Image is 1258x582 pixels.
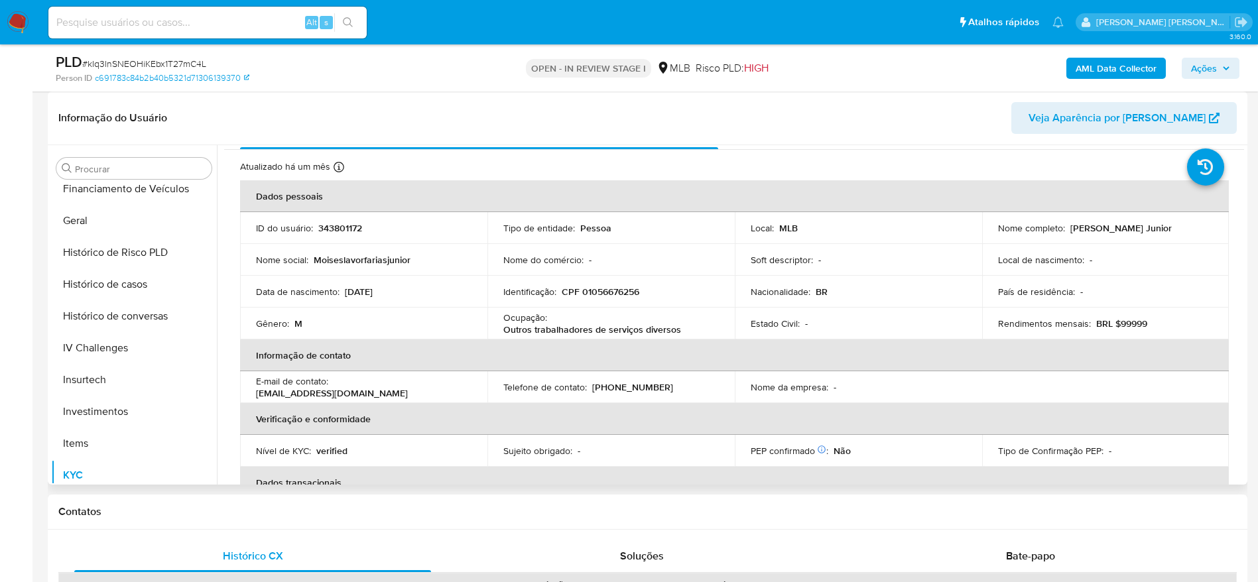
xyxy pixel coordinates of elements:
p: Data de nascimento : [256,286,340,298]
p: Nome do comércio : [503,254,584,266]
p: Ocupação : [503,312,547,323]
p: Não [834,445,851,457]
h1: Informação do Usuário [58,111,167,125]
span: Ações [1191,58,1217,79]
p: - [834,381,836,393]
button: Investimentos [51,396,217,428]
p: Nível de KYC : [256,445,311,457]
p: Outros trabalhadores de serviços diversos [503,323,681,335]
span: Veja Aparência por [PERSON_NAME] [1029,102,1206,134]
button: IV Challenges [51,332,217,364]
input: Pesquise usuários ou casos... [48,14,367,31]
p: Tipo de entidade : [503,222,575,234]
p: Identificação : [503,286,556,298]
p: Telefone de contato : [503,381,587,393]
span: 3.160.0 [1229,31,1251,42]
span: Risco PLD: [696,61,769,76]
p: Rendimentos mensais : [998,318,1091,329]
p: Local de nascimento : [998,254,1084,266]
p: BR [816,286,828,298]
p: verified [316,445,347,457]
p: Atualizado há um mês [240,160,330,173]
p: - [818,254,821,266]
p: Pessoa [580,222,611,234]
th: Informação de contato [240,339,1229,371]
p: - [1080,286,1083,298]
button: KYC [51,459,217,491]
span: Atalhos rápidos [968,15,1039,29]
a: Notificações [1052,17,1064,28]
p: Soft descriptor : [751,254,813,266]
button: Procurar [62,163,72,174]
h1: Contatos [58,505,1237,518]
a: c691783c84b2b40b5321d71306139370 [95,72,249,84]
button: Veja Aparência por [PERSON_NAME] [1011,102,1237,134]
button: AML Data Collector [1066,58,1166,79]
input: Procurar [75,163,206,175]
button: Financiamento de Veículos [51,173,217,205]
button: Histórico de conversas [51,300,217,332]
th: Verificação e conformidade [240,403,1229,435]
p: Nome completo : [998,222,1065,234]
p: - [1109,445,1111,457]
span: Alt [306,16,317,29]
p: [PHONE_NUMBER] [592,381,673,393]
span: Histórico CX [223,548,283,563]
p: [DATE] [345,286,373,298]
p: lucas.santiago@mercadolivre.com [1096,16,1230,29]
div: MLB [657,61,690,76]
p: Sujeito obrigado : [503,445,572,457]
p: - [589,254,592,266]
p: Estado Civil : [751,318,800,329]
b: PLD [56,51,82,72]
p: MLB [779,222,798,234]
button: Geral [51,205,217,237]
p: Nome social : [256,254,308,266]
p: OPEN - IN REVIEW STAGE I [526,59,651,78]
b: AML Data Collector [1076,58,1157,79]
button: Histórico de Risco PLD [51,237,217,268]
p: [PERSON_NAME] Junior [1070,222,1172,234]
p: 343801172 [318,222,362,234]
p: Nome da empresa : [751,381,828,393]
span: Bate-papo [1006,548,1055,563]
p: Moiseslavorfariasjunior [314,254,410,266]
p: E-mail de contato : [256,375,328,387]
button: search-icon [334,13,361,32]
p: PEP confirmado : [751,445,828,457]
p: BRL $99999 [1096,318,1147,329]
p: CPF 01056676256 [562,286,639,298]
span: HIGH [744,60,769,76]
th: Dados pessoais [240,180,1229,212]
p: Tipo de Confirmação PEP : [998,445,1103,457]
p: Local : [751,222,774,234]
button: Histórico de casos [51,268,217,300]
b: Person ID [56,72,92,84]
p: País de residência : [998,286,1075,298]
p: M [294,318,302,329]
p: Nacionalidade : [751,286,810,298]
p: ID do usuário : [256,222,313,234]
button: Items [51,428,217,459]
p: - [1090,254,1092,266]
span: # kIq3InSNEOHiKEbx1T27mC4L [82,57,206,70]
span: Soluções [620,548,664,563]
p: - [805,318,808,329]
p: - [578,445,580,457]
p: [EMAIL_ADDRESS][DOMAIN_NAME] [256,387,408,399]
th: Dados transacionais [240,467,1229,498]
button: Ações [1182,58,1239,79]
a: Sair [1234,15,1248,29]
button: Insurtech [51,364,217,396]
span: s [324,16,328,29]
p: Gênero : [256,318,289,329]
